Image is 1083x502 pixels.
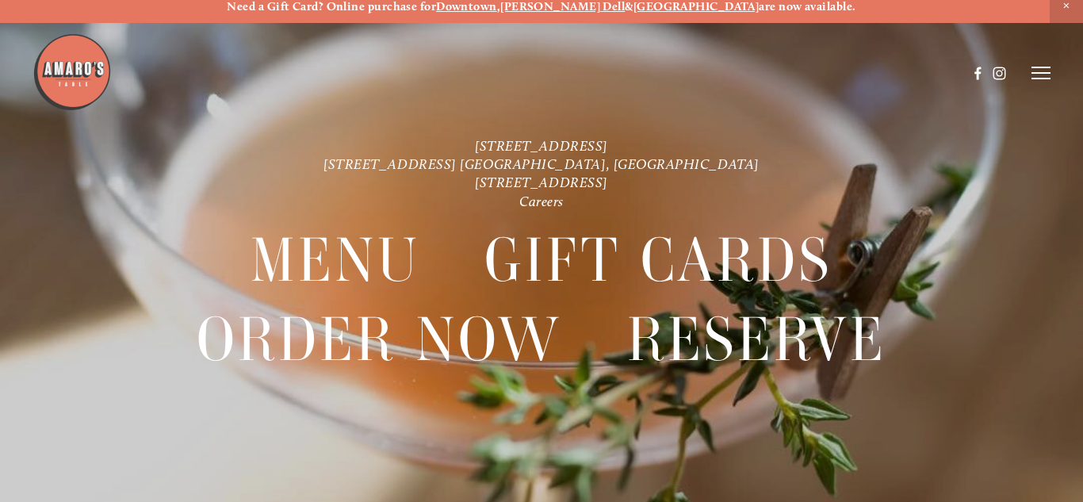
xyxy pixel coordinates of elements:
[197,301,562,378] a: Order Now
[519,193,564,209] a: Careers
[323,155,760,172] a: [STREET_ADDRESS] [GEOGRAPHIC_DATA], [GEOGRAPHIC_DATA]
[251,221,419,300] span: Menu
[197,301,562,379] span: Order Now
[484,221,832,299] a: Gift Cards
[484,221,832,300] span: Gift Cards
[33,33,112,112] img: Amaro's Table
[251,221,419,299] a: Menu
[627,301,886,379] span: Reserve
[475,174,608,190] a: [STREET_ADDRESS]
[627,301,886,378] a: Reserve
